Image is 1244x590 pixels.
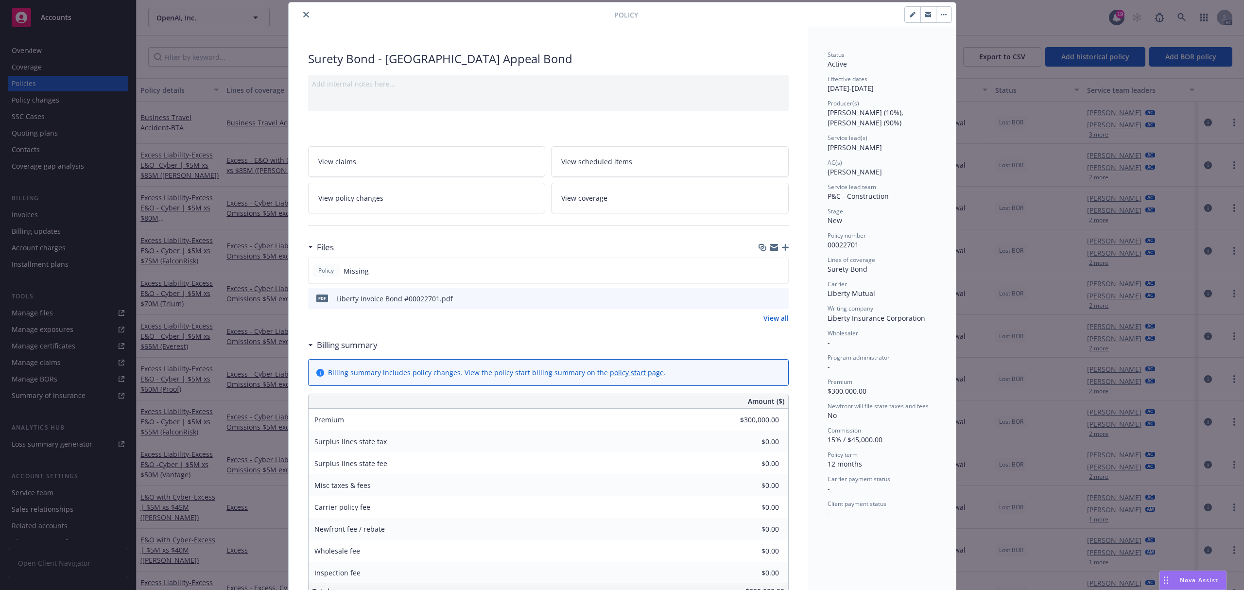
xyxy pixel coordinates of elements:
[314,459,387,468] span: Surplus lines state fee
[776,294,785,304] button: preview file
[1180,576,1218,584] span: Nova Assist
[561,193,607,203] span: View coverage
[828,256,875,264] span: Lines of coverage
[722,478,785,493] input: 0.00
[318,156,356,167] span: View claims
[1159,571,1227,590] button: Nova Assist
[308,339,378,351] div: Billing summary
[828,240,859,249] span: 00022701
[828,402,929,410] span: Newfront will file state taxes and fees
[722,544,785,558] input: 0.00
[828,158,842,167] span: AC(s)
[314,415,344,424] span: Premium
[828,484,830,493] span: -
[828,191,889,201] span: P&C - Construction
[828,304,873,312] span: Writing company
[828,475,890,483] span: Carrier payment status
[828,59,847,69] span: Active
[314,568,361,577] span: Inspection fee
[828,231,866,240] span: Policy number
[828,378,852,386] span: Premium
[828,362,830,371] span: -
[748,396,784,406] span: Amount ($)
[828,508,830,518] span: -
[551,183,789,213] a: View coverage
[722,522,785,537] input: 0.00
[828,313,925,323] span: Liberty Insurance Corporation
[828,435,882,444] span: 15% / $45,000.00
[317,241,334,254] h3: Files
[314,481,371,490] span: Misc taxes & fees
[828,264,867,274] span: Surety Bond
[828,134,867,142] span: Service lead(s)
[828,75,867,83] span: Effective dates
[722,413,785,427] input: 0.00
[308,146,546,177] a: View claims
[551,146,789,177] a: View scheduled items
[610,368,664,377] a: policy start page
[312,79,785,89] div: Add internal notes here...
[308,51,789,67] div: Surety Bond - [GEOGRAPHIC_DATA] Appeal Bond
[614,10,638,20] span: Policy
[828,216,842,225] span: New
[828,207,843,215] span: Stage
[316,295,328,302] span: pdf
[763,313,789,323] a: View all
[722,434,785,449] input: 0.00
[314,437,387,446] span: Surplus lines state tax
[308,183,546,213] a: View policy changes
[760,294,768,304] button: download file
[314,524,385,534] span: Newfront fee / rebate
[561,156,632,167] span: View scheduled items
[828,329,858,337] span: Wholesaler
[316,266,336,275] span: Policy
[318,193,383,203] span: View policy changes
[344,266,369,276] span: Missing
[828,386,866,396] span: $300,000.00
[308,241,334,254] div: Files
[314,546,360,555] span: Wholesale fee
[828,143,882,152] span: [PERSON_NAME]
[314,503,370,512] span: Carrier policy fee
[828,280,847,288] span: Carrier
[828,451,858,459] span: Policy term
[828,289,875,298] span: Liberty Mutual
[828,500,886,508] span: Client payment status
[828,108,905,127] span: [PERSON_NAME] (10%), [PERSON_NAME] (90%)
[828,51,845,59] span: Status
[828,426,861,434] span: Commission
[828,411,837,420] span: No
[828,338,830,347] span: -
[317,339,378,351] h3: Billing summary
[722,456,785,471] input: 0.00
[300,9,312,20] button: close
[722,500,785,515] input: 0.00
[336,294,453,304] div: Liberty Invoice Bond #00022701.pdf
[828,183,876,191] span: Service lead team
[328,367,666,378] div: Billing summary includes policy changes. View the policy start billing summary on the .
[828,75,936,93] div: [DATE] - [DATE]
[1160,571,1172,590] div: Drag to move
[722,566,785,580] input: 0.00
[828,459,862,469] span: 12 months
[828,167,882,176] span: [PERSON_NAME]
[828,99,859,107] span: Producer(s)
[828,353,890,362] span: Program administrator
